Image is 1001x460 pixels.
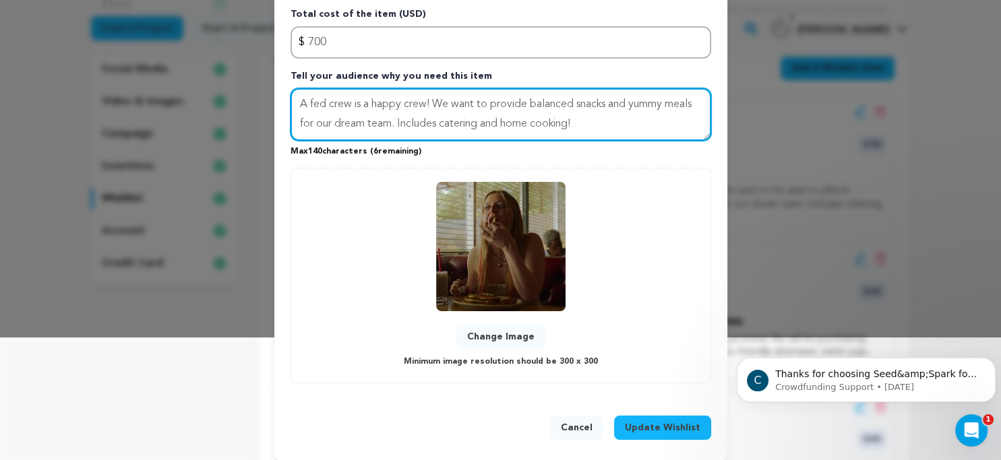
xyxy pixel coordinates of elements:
textarea: Tell your audience why you need this item [291,88,711,141]
iframe: Intercom live chat [955,414,988,447]
p: Minimum image resolution should be 300 x 300 [404,354,598,370]
span: 1 [983,414,994,425]
p: Total cost of the item (USD) [291,7,711,26]
p: Max characters ( remaining) [291,141,711,157]
span: Update Wishlist [625,421,700,434]
p: Tell your audience why you need this item [291,69,711,88]
iframe: Intercom notifications message [731,329,1001,424]
button: Cancel [550,416,603,440]
button: Update Wishlist [614,416,711,440]
input: Enter total cost of the item [291,26,711,59]
button: Change Image [456,325,545,349]
span: $ [299,34,305,51]
span: 6 [373,147,378,156]
span: 140 [308,147,322,156]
